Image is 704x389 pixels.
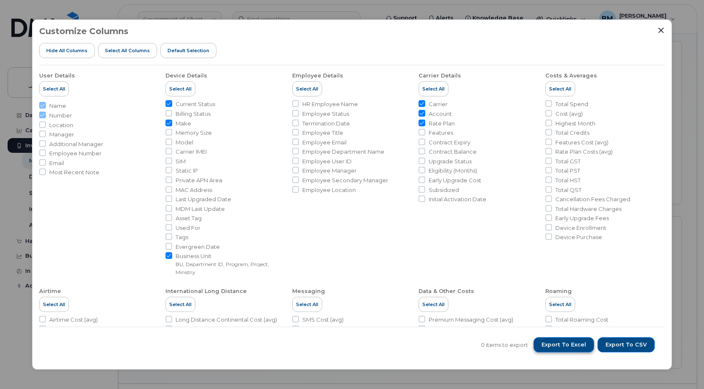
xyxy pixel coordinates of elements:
[39,72,75,80] div: User Details
[429,195,486,203] span: Initial Activation Date
[39,27,128,36] h3: Customize Columns
[39,81,69,96] button: Select All
[422,85,445,92] span: Select All
[545,297,575,312] button: Select All
[555,120,595,128] span: Highest Month
[533,337,594,352] button: Export to Excel
[176,224,200,232] span: Used For
[49,102,66,110] span: Name
[555,205,621,213] span: Total Hardware Charges
[165,81,195,96] button: Select All
[429,186,459,194] span: Subsidized
[555,224,606,232] span: Device Enrollment
[168,47,209,54] span: Default Selection
[302,120,350,128] span: Termination Date
[555,100,588,108] span: Total Spend
[49,140,103,148] span: Additional Manager
[176,176,222,184] span: Private APN Area
[555,325,609,333] span: Roaming Cost (avg)
[429,148,477,156] span: Contract Balance
[165,297,195,312] button: Select All
[555,167,580,175] span: Total PST
[555,176,581,184] span: Total HST
[429,110,452,118] span: Account
[429,129,453,137] span: Features
[302,176,388,184] span: Employee Secondary Manager
[555,110,583,118] span: Cost (avg)
[39,288,61,295] div: Airtime
[419,81,448,96] button: Select All
[292,81,322,96] button: Select All
[176,214,202,222] span: Asset Tag
[176,157,186,165] span: SIM
[176,195,231,203] span: Last Upgraded Date
[169,301,192,308] span: Select All
[292,72,343,80] div: Employee Details
[302,157,352,165] span: Employee User ID
[302,316,344,324] span: SMS Cost (avg)
[296,85,318,92] span: Select All
[555,214,609,222] span: Early Upgrade Fees
[429,120,455,128] span: Rate Plan
[43,301,65,308] span: Select All
[49,121,73,129] span: Location
[49,112,72,120] span: Number
[429,325,517,333] span: Subscription Services Cost (avg)
[46,47,88,54] span: Hide All Columns
[49,159,64,167] span: Email
[555,129,589,137] span: Total Credits
[555,316,608,324] span: Total Roaming Cost
[555,157,581,165] span: Total GST
[176,139,193,147] span: Model
[555,139,608,147] span: Features Cost (avg)
[302,100,358,108] span: HR Employee Name
[176,120,191,128] span: Make
[165,72,207,80] div: Device Details
[429,157,472,165] span: Upgrade Status
[49,149,101,157] span: Employee Number
[302,186,356,194] span: Employee Location
[176,100,215,108] span: Current Status
[176,186,212,194] span: MAC Address
[555,195,630,203] span: Cancellation Fees Charged
[105,47,150,54] span: Select all Columns
[605,341,647,349] span: Export to CSV
[176,316,277,324] span: Long Distance Continental Cost (avg)
[302,167,357,175] span: Employee Manager
[302,129,343,137] span: Employee Title
[657,27,665,34] button: Close
[176,252,285,260] span: Business Unit
[545,288,572,295] div: Roaming
[176,129,212,137] span: Memory Size
[549,301,571,308] span: Select All
[176,148,207,156] span: Carrier IMEI
[160,43,216,58] button: Default Selection
[429,316,513,324] span: Premium Messaging Cost (avg)
[49,131,74,139] span: Manager
[296,301,318,308] span: Select All
[39,43,95,58] button: Hide All Columns
[555,148,613,156] span: Rate Plan Costs (avg)
[49,316,98,324] span: Airtime Cost (avg)
[302,148,384,156] span: Employee Department Name
[98,43,157,58] button: Select all Columns
[541,341,586,349] span: Export to Excel
[481,341,528,349] span: 0 items to export
[419,288,474,295] div: Data & Other Costs
[302,139,347,147] span: Employee Email
[422,301,445,308] span: Select All
[419,72,461,80] div: Carrier Details
[49,325,103,333] span: Airtime Usage (avg)
[176,110,211,118] span: Billing Status
[429,139,470,147] span: Contract Expiry
[176,243,220,251] span: Evergreen Date
[302,325,349,333] span: SMS Usage (avg)
[176,325,282,333] span: Long Distance Continental Usage (avg)
[43,85,65,92] span: Select All
[419,297,448,312] button: Select All
[302,110,349,118] span: Employee Status
[176,261,269,275] small: BU, Department ID, Program, Project, Ministry
[49,168,99,176] span: Most Recent Note
[292,297,322,312] button: Select All
[549,85,571,92] span: Select All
